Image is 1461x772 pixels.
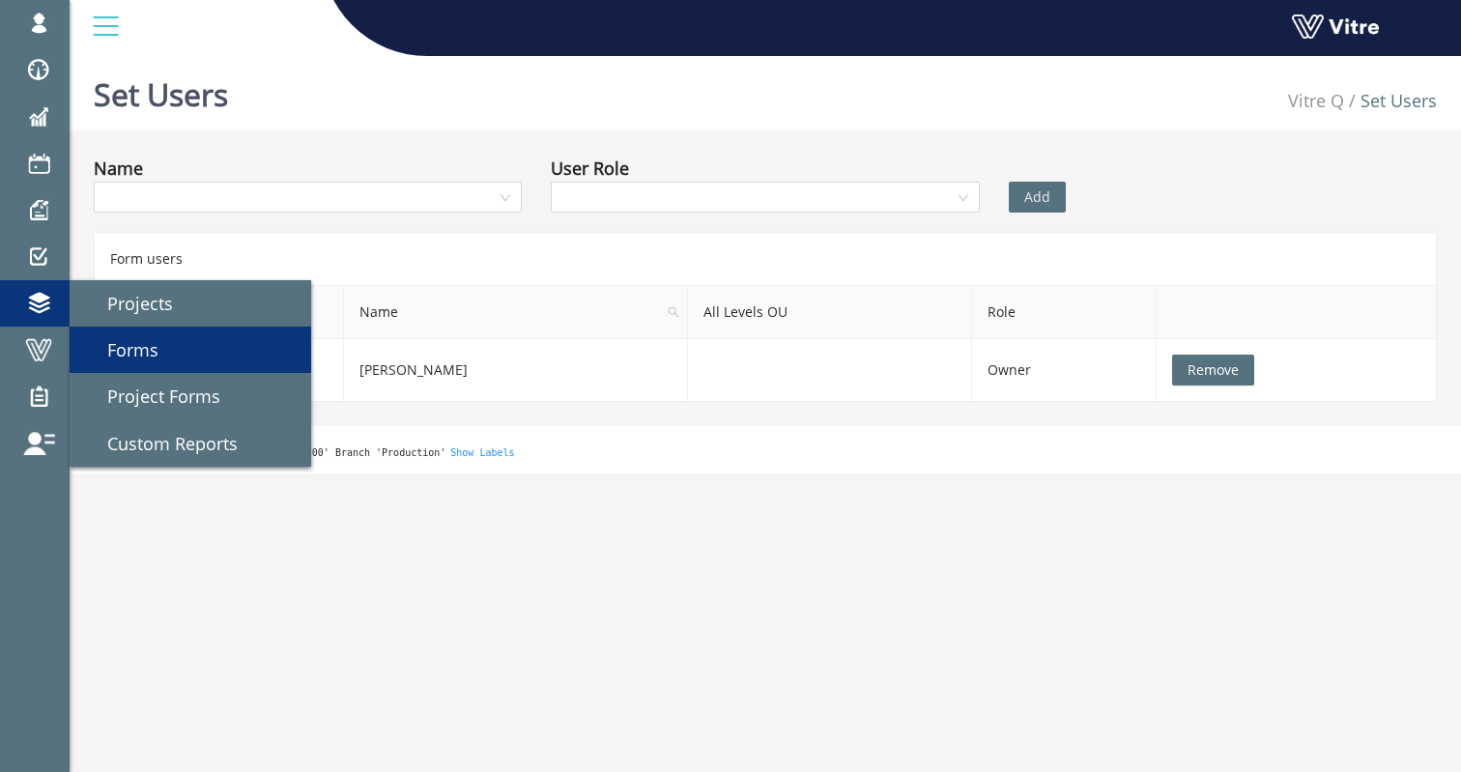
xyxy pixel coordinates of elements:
span: Projects [84,292,173,315]
span: Forms [84,338,158,361]
span: 349 [1288,89,1344,112]
span: search [660,286,687,338]
a: Forms [70,327,311,373]
span: Project Forms [84,385,220,408]
div: User Role [551,155,629,182]
span: Owner [988,360,1031,379]
h1: Set Users [94,48,228,130]
a: Custom Reports [70,420,311,467]
span: Custom Reports [84,432,238,455]
span: search [668,306,679,318]
td: [PERSON_NAME] [344,339,688,402]
div: Form users [94,232,1437,285]
button: Add [1009,182,1066,213]
div: Name [94,155,143,182]
th: All Levels OU [688,286,972,339]
a: Show Labels [450,447,514,458]
button: Remove [1172,355,1254,386]
span: Name [344,286,687,338]
li: Set Users [1344,87,1437,114]
span: Remove [1188,359,1239,381]
a: Project Forms [70,373,311,419]
th: Role [972,286,1157,339]
a: Projects [70,280,311,327]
